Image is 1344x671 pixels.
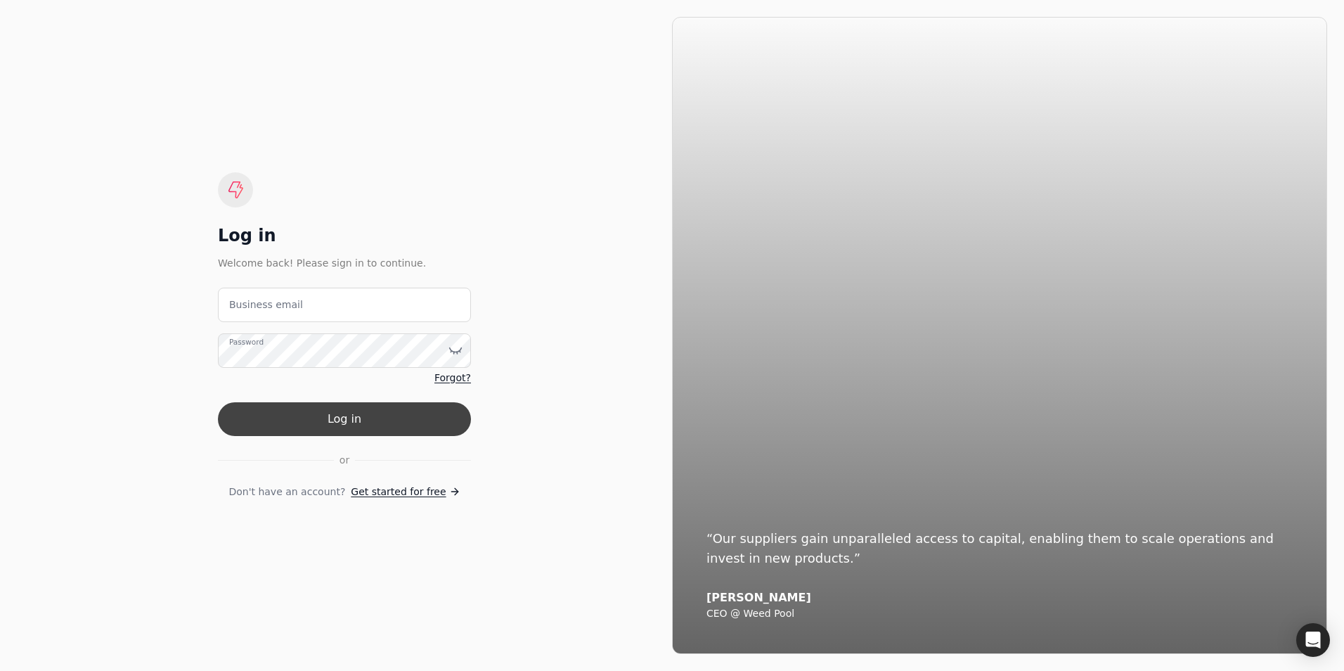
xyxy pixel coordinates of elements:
[706,591,1293,605] div: [PERSON_NAME]
[218,224,471,247] div: Log in
[434,371,471,385] a: Forgot?
[706,608,1293,620] div: CEO @ Weed Pool
[228,485,345,499] span: Don't have an account?
[229,336,264,347] label: Password
[1296,623,1330,657] div: Open Intercom Messenger
[218,255,471,271] div: Welcome back! Please sign in to continue.
[229,298,303,312] label: Business email
[706,529,1293,568] div: “Our suppliers gain unparalleled access to capital, enabling them to scale operations and invest ...
[351,485,446,499] span: Get started for free
[218,402,471,436] button: Log in
[351,485,460,499] a: Get started for free
[340,453,349,468] span: or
